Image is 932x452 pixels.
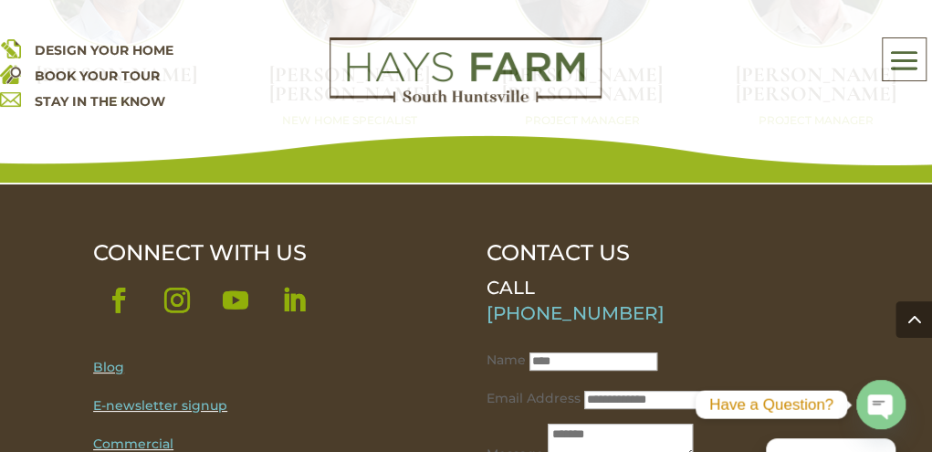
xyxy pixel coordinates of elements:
div: CONNECT WITH US [93,240,445,266]
label: Email Address [487,390,581,406]
a: Commercial [93,436,173,452]
span: CALL [487,277,535,299]
a: Blog [93,359,124,375]
a: hays farm homes huntsville development [330,90,602,107]
a: STAY IN THE KNOW [35,93,165,110]
a: E-newsletter signup [93,397,227,414]
img: Logo [330,37,602,103]
a: DESIGN YOUR HOME [35,42,173,58]
a: [PHONE_NUMBER] [487,302,665,324]
a: Follow on Facebook [93,275,144,326]
a: BOOK YOUR TOUR [35,68,160,84]
a: Follow on Youtube [210,275,261,326]
a: Follow on Instagram [152,275,203,326]
label: Name [487,352,526,368]
a: Follow on LinkedIn [268,275,319,326]
p: CONTACT US [487,240,839,266]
